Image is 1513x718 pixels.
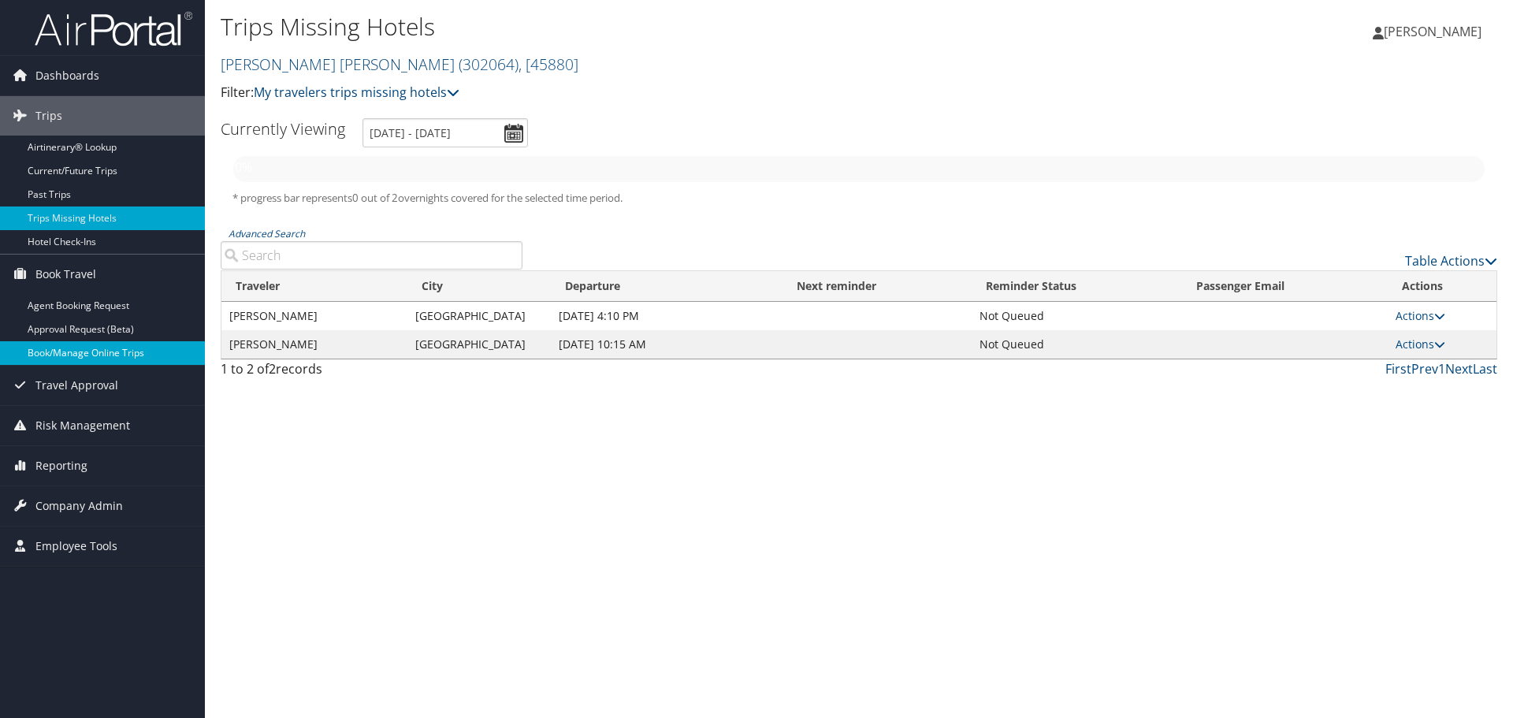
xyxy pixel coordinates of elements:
td: [GEOGRAPHIC_DATA] [407,302,551,330]
span: 0 out of 2 [352,191,398,205]
input: [DATE] - [DATE] [362,118,528,147]
a: Actions [1396,308,1445,323]
span: Trips [35,96,62,136]
span: ( 302064 ) [459,54,519,75]
th: City: activate to sort column ascending [407,271,551,302]
td: [PERSON_NAME] [221,330,407,359]
span: [PERSON_NAME] [1384,23,1481,40]
a: Prev [1411,360,1438,378]
td: [DATE] 10:15 AM [551,330,783,359]
th: Departure: activate to sort column descending [551,271,783,302]
span: , [ 45880 ] [519,54,578,75]
span: Book Travel [35,255,96,294]
th: Traveler: activate to sort column ascending [221,271,407,302]
input: Advanced Search [221,241,522,270]
a: [PERSON_NAME] [1373,8,1497,55]
img: airportal-logo.png [35,10,192,47]
a: First [1385,360,1411,378]
a: Last [1473,360,1497,378]
span: Dashboards [35,56,99,95]
td: [DATE] 4:10 PM [551,302,783,330]
span: Reporting [35,446,87,485]
td: Not Queued [972,302,1182,330]
h3: Currently Viewing [221,118,345,140]
a: [PERSON_NAME] [PERSON_NAME] [221,54,578,75]
span: Risk Management [35,406,130,445]
th: Passenger Email: activate to sort column ascending [1182,271,1388,302]
h1: Trips Missing Hotels [221,10,1072,43]
span: Travel Approval [35,366,118,405]
th: Reminder Status [972,271,1182,302]
span: Employee Tools [35,526,117,566]
td: Not Queued [972,330,1182,359]
p: Filter: [221,83,1072,103]
a: Next [1445,360,1473,378]
td: [PERSON_NAME] [221,302,407,330]
span: Company Admin [35,486,123,526]
th: Next reminder [783,271,972,302]
th: Actions [1388,271,1496,302]
a: Table Actions [1405,252,1497,270]
a: Actions [1396,337,1445,352]
div: 1 to 2 of records [221,359,522,386]
a: Advanced Search [229,227,305,240]
h5: * progress bar represents overnights covered for the selected time period. [232,191,1485,206]
span: 2 [269,360,276,378]
a: My travelers trips missing hotels [254,84,459,101]
td: [GEOGRAPHIC_DATA] [407,330,551,359]
a: 1 [1438,360,1445,378]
